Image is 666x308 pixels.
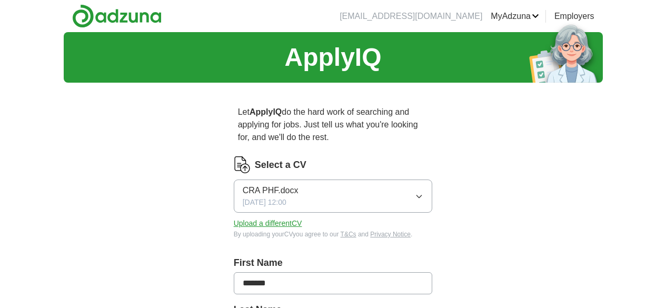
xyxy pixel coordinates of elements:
[491,10,539,23] a: MyAdzuna
[234,256,433,270] label: First Name
[340,10,482,23] li: [EMAIL_ADDRESS][DOMAIN_NAME]
[370,231,411,238] a: Privacy Notice
[341,231,356,238] a: T&Cs
[243,197,286,208] span: [DATE] 12:00
[250,107,282,116] strong: ApplyIQ
[234,230,433,239] div: By uploading your CV you agree to our and .
[554,10,594,23] a: Employers
[234,156,251,173] img: CV Icon
[234,180,433,213] button: CRA PHF.docx[DATE] 12:00
[234,218,302,229] button: Upload a differentCV
[234,102,433,148] p: Let do the hard work of searching and applying for jobs. Just tell us what you're looking for, an...
[243,184,299,197] span: CRA PHF.docx
[255,158,306,172] label: Select a CV
[284,38,381,76] h1: ApplyIQ
[72,4,162,28] img: Adzuna logo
